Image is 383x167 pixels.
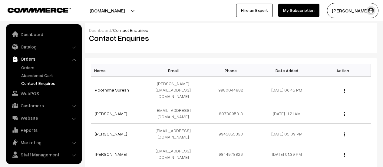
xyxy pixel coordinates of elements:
[113,28,148,33] span: Contact Enquiries
[20,72,80,78] a: Abandoned Cart
[203,124,259,144] td: 9945855333
[259,77,315,103] td: [DATE] 06:45 PM
[20,64,80,71] a: Orders
[366,6,375,15] img: user
[91,64,147,77] th: Name
[278,4,319,17] a: My Subscription
[203,64,259,77] th: Phone
[315,64,371,77] th: Action
[147,64,203,77] th: Email
[8,149,80,160] a: Staff Management
[147,144,203,164] td: [EMAIL_ADDRESS][DOMAIN_NAME]
[95,131,127,136] a: [PERSON_NAME]
[89,28,111,33] a: Dashboard
[8,6,61,13] a: COMMMERCE
[236,4,273,17] a: Hire an Expert
[344,132,345,136] img: Menu
[8,53,80,64] a: Orders
[8,100,80,111] a: Customers
[8,125,80,135] a: Reports
[8,88,80,99] a: WebPOS
[344,112,345,116] img: Menu
[8,112,80,123] a: Website
[95,87,129,92] a: Poornima Suresh
[20,80,80,86] a: Contact Enquires
[327,3,378,18] button: [PERSON_NAME]
[147,124,203,144] td: [EMAIL_ADDRESS][DOMAIN_NAME]
[8,8,71,12] img: COMMMERCE
[203,144,259,164] td: 9844978826
[344,89,345,93] img: Menu
[89,33,226,43] h2: Contact Enquiries
[89,27,373,33] div: /
[95,152,127,157] a: [PERSON_NAME]
[8,29,80,40] a: Dashboard
[203,77,259,103] td: 9980044882
[95,111,127,116] a: [PERSON_NAME]
[68,3,146,18] button: [DOMAIN_NAME]
[8,137,80,148] a: Marketing
[8,41,80,52] a: Catalog
[259,124,315,144] td: [DATE] 05:09 PM
[344,153,345,157] img: Menu
[147,103,203,124] td: [EMAIL_ADDRESS][DOMAIN_NAME]
[259,103,315,124] td: [DATE] 11:21 AM
[259,144,315,164] td: [DATE] 01:39 PM
[259,64,315,77] th: Date Added
[203,103,259,124] td: 8073095813
[147,77,203,103] td: [PERSON_NAME][EMAIL_ADDRESS][DOMAIN_NAME]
